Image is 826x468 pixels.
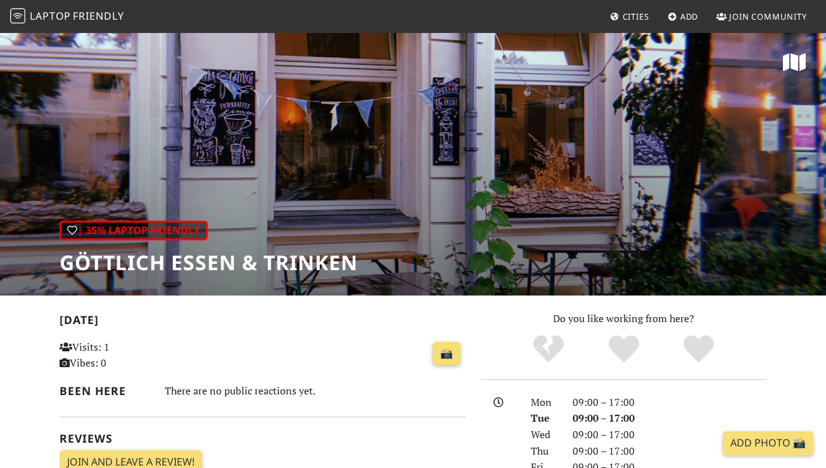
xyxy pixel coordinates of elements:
span: Laptop [30,9,71,23]
div: Yes [586,334,661,365]
a: 📸 [433,342,461,366]
a: Add [663,5,704,28]
div: 09:00 – 17:00 [565,427,774,443]
span: Join Community [729,11,807,22]
a: Cities [605,5,654,28]
div: 09:00 – 17:00 [565,410,774,427]
div: Definitely! [661,334,737,365]
p: Visits: 1 Vibes: 0 [60,339,185,372]
div: No [511,334,586,365]
h2: Reviews [60,432,466,445]
div: Tue [523,410,565,427]
h1: GÖTTLICH essen & trinken [60,250,358,275]
h2: [DATE] [60,313,466,332]
div: There are no public reactions yet. [165,382,466,400]
a: LaptopFriendly LaptopFriendly [10,6,124,28]
h2: Been here [60,384,149,398]
span: Friendly [73,9,124,23]
span: Add [680,11,699,22]
div: Mon [523,394,565,411]
div: 09:00 – 17:00 [565,394,774,411]
div: | 35% Laptop Friendly [60,221,208,241]
img: LaptopFriendly [10,8,25,23]
div: 09:00 – 17:00 [565,443,774,460]
span: Cities [623,11,649,22]
a: Add Photo 📸 [723,431,813,455]
a: Join Community [711,5,812,28]
div: Thu [523,443,565,460]
div: Wed [523,427,565,443]
p: Do you like working from here? [481,311,766,327]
